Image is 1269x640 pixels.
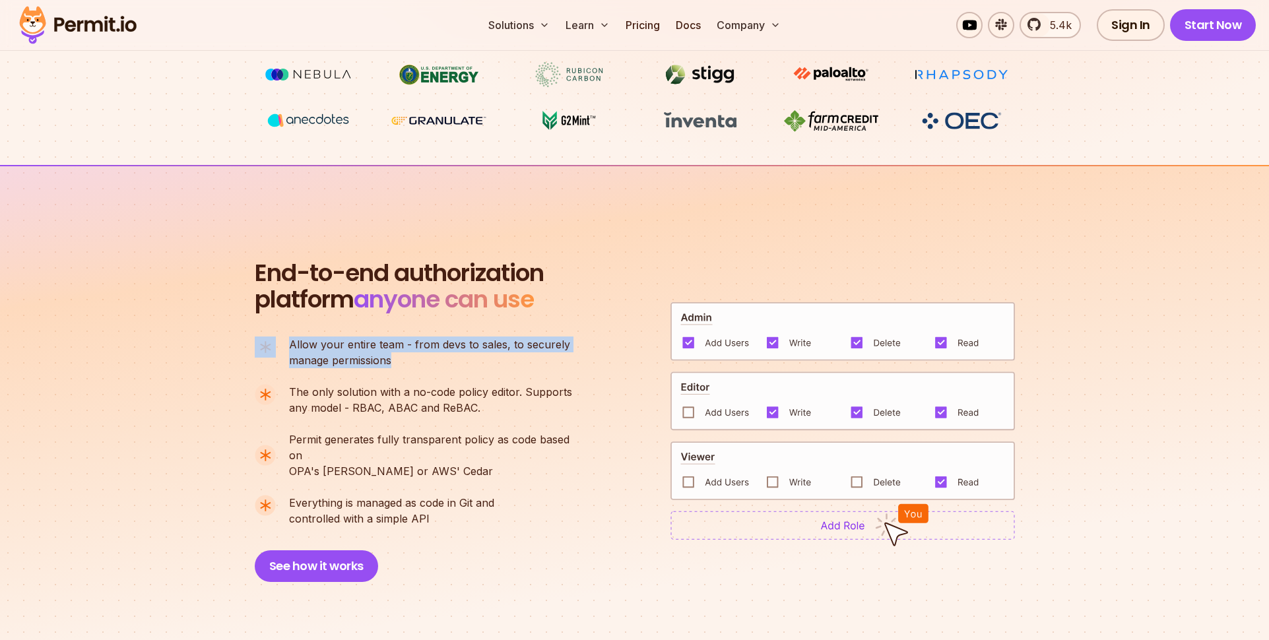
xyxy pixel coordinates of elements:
[13,3,143,48] img: Permit logo
[560,12,615,38] button: Learn
[1170,9,1256,41] a: Start Now
[259,108,358,133] img: vega
[289,432,583,479] p: OPA's [PERSON_NAME] or AWS' Cedar
[1097,9,1165,41] a: Sign In
[354,282,534,316] span: anyone can use
[289,384,572,400] span: The only solution with a no-code policy editor. Supports
[289,432,583,463] span: Permit generates fully transparent policy as code based on
[389,62,488,87] img: US department of energy
[289,336,570,352] span: Allow your entire team - from devs to sales, to securely
[711,12,786,38] button: Company
[255,260,544,286] span: End-to-end authorization
[651,108,750,132] img: inventa
[483,12,555,38] button: Solutions
[1042,17,1072,33] span: 5.4k
[289,384,572,416] p: any model - RBAC, ABAC and ReBAC.
[781,62,880,86] img: paloalto
[651,62,750,87] img: Stigg
[255,260,544,313] h2: platform
[289,495,494,527] p: controlled with a simple API
[255,550,378,582] button: See how it works
[289,336,570,368] p: manage permissions
[919,110,1004,131] img: OEC
[781,108,880,133] img: Farm Credit
[912,62,1011,87] img: Rhapsody Health
[620,12,665,38] a: Pricing
[670,12,706,38] a: Docs
[389,108,488,133] img: Granulate
[259,62,358,87] img: Nebula
[289,495,494,511] span: Everything is managed as code in Git and
[1020,12,1081,38] a: 5.4k
[520,108,619,133] img: G2mint
[520,62,619,87] img: Rubicon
